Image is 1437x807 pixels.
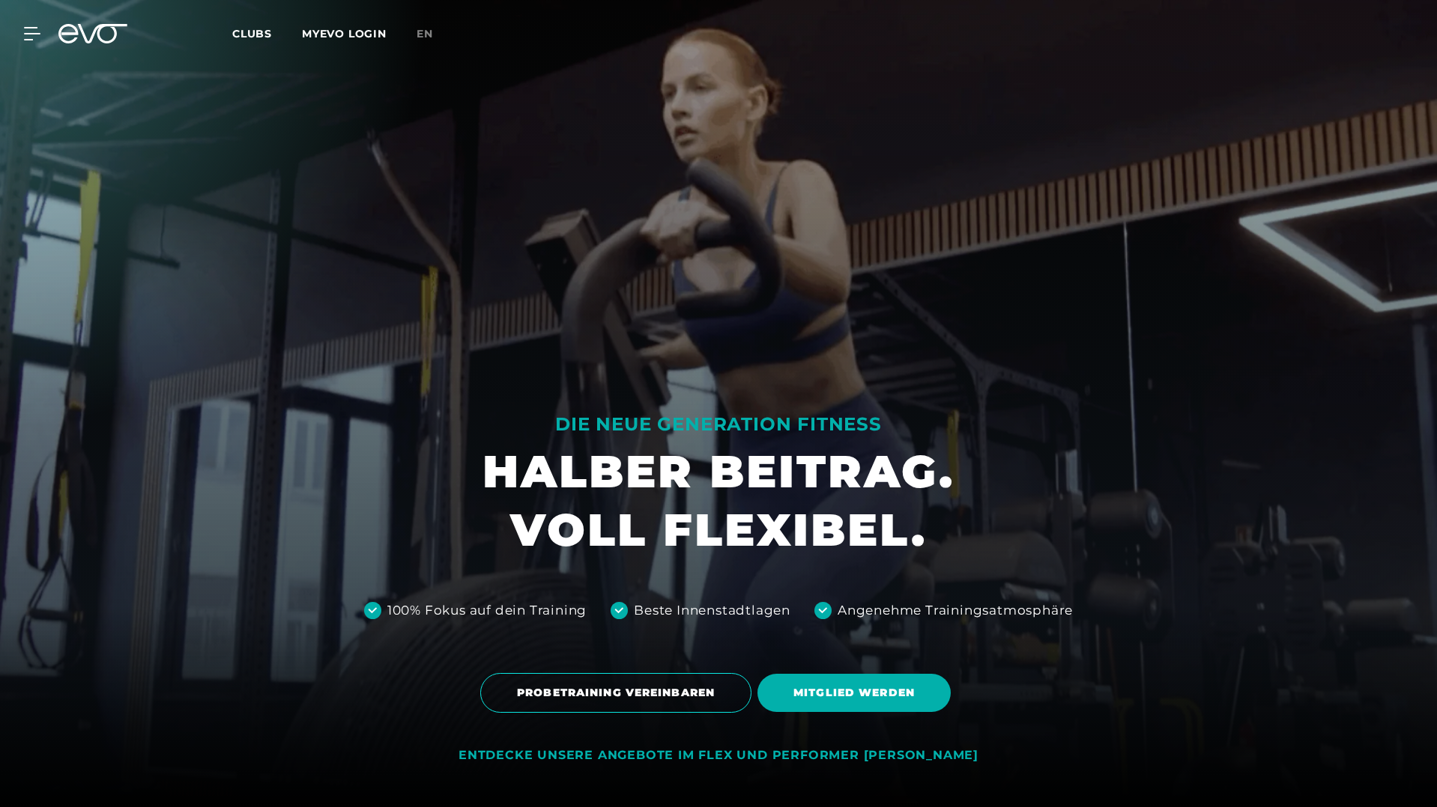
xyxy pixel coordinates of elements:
div: 100% Fokus auf dein Training [387,601,587,621]
span: PROBETRAINING VEREINBAREN [517,685,715,701]
div: Beste Innenstadtlagen [634,601,790,621]
span: en [417,27,433,40]
a: en [417,25,451,43]
span: Clubs [232,27,272,40]
div: Angenehme Trainingsatmosphäre [838,601,1073,621]
a: MYEVO LOGIN [302,27,387,40]
div: ENTDECKE UNSERE ANGEBOTE IM FLEX UND PERFORMER [PERSON_NAME] [459,748,978,764]
a: PROBETRAINING VEREINBAREN [480,662,757,724]
a: Clubs [232,26,302,40]
a: MITGLIED WERDEN [757,663,957,723]
span: MITGLIED WERDEN [793,685,915,701]
h1: HALBER BEITRAG. VOLL FLEXIBEL. [482,442,955,559]
div: DIE NEUE GENERATION FITNESS [482,412,955,436]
